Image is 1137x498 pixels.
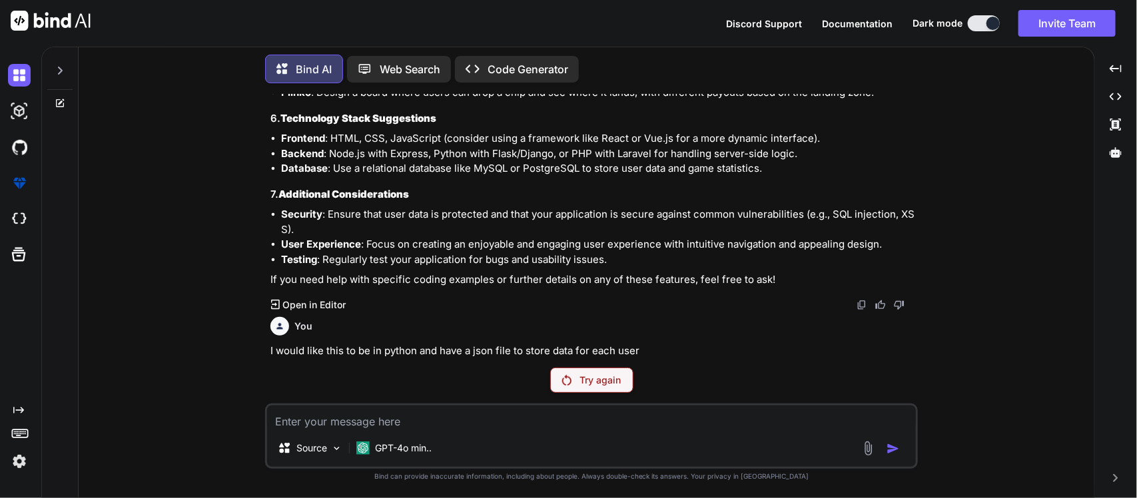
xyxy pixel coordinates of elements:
[8,172,31,194] img: premium
[579,373,621,387] p: Try again
[281,132,325,144] strong: Frontend
[1018,10,1116,37] button: Invite Team
[894,300,905,310] img: dislike
[282,298,346,312] p: Open in Editor
[267,405,916,429] textarea: To enrich screen reader interactions, please activate Accessibility in Grammarly extension settings
[861,441,876,456] img: attachment
[281,237,915,252] li: : Focus on creating an enjoyable and engaging user experience with intuitive navigation and appea...
[280,112,436,124] strong: Technology Stack Suggestions
[913,17,962,30] span: Dark mode
[331,443,342,454] img: Pick Models
[281,238,361,250] strong: User Experience
[8,64,31,87] img: darkChat
[294,320,312,333] h6: You
[8,136,31,158] img: githubDark
[281,161,915,176] li: : Use a relational database like MySQL or PostgreSQL to store user data and game statistics.
[281,162,328,174] strong: Database
[8,100,31,123] img: darkAi-studio
[726,17,802,31] button: Discord Support
[281,207,915,237] li: : Ensure that user data is protected and that your application is secure against common vulnerabi...
[278,188,409,200] strong: Additional Considerations
[488,61,568,77] p: Code Generator
[562,375,571,385] img: Retry
[281,253,317,266] strong: Testing
[375,441,432,455] p: GPT-4o min..
[270,344,915,359] p: I would like this to be in python and have a json file to store data for each user
[822,18,893,29] span: Documentation
[8,450,31,473] img: settings
[11,11,91,31] img: Bind AI
[281,146,915,162] li: : Node.js with Express, Python with Flask/Django, or PHP with Laravel for handling server-side lo...
[887,442,900,455] img: icon
[281,131,915,146] li: : HTML, CSS, JavaScript (consider using a framework like React or Vue.js for a more dynamic inter...
[270,111,915,126] h3: 6.
[270,272,915,288] p: If you need help with specific coding examples or further details on any of these features, feel ...
[296,61,332,77] p: Bind AI
[270,187,915,202] h3: 7.
[8,208,31,230] img: cloudideIcon
[356,441,370,455] img: GPT-4o mini
[281,208,322,220] strong: Security
[281,147,324,160] strong: Backend
[822,17,893,31] button: Documentation
[296,441,327,455] p: Source
[875,300,886,310] img: like
[726,18,802,29] span: Discord Support
[265,471,918,481] p: Bind can provide inaccurate information, including about people. Always double-check its answers....
[857,300,867,310] img: copy
[380,61,440,77] p: Web Search
[281,252,915,268] li: : Regularly test your application for bugs and usability issues.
